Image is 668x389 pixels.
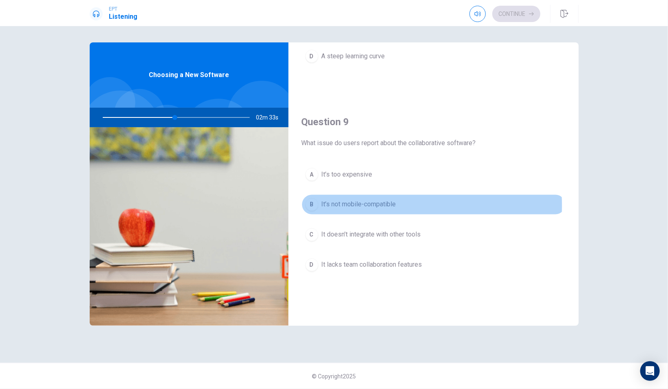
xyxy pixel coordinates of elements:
div: Open Intercom Messenger [640,361,660,381]
span: Choosing a New Software [149,70,229,80]
h4: Question 10 [302,324,566,337]
button: DA steep learning curve [302,46,566,66]
div: A [305,168,318,181]
div: D [305,259,318,272]
div: C [305,228,318,241]
span: EPT [109,6,138,12]
span: © Copyright 2025 [312,373,356,380]
button: CIt doesn’t integrate with other tools [302,225,566,245]
button: BIt’s not mobile-compatible [302,194,566,215]
span: It’s not mobile-compatible [322,200,396,210]
button: DIt lacks team collaboration features [302,255,566,275]
span: It’s too expensive [322,170,373,179]
span: It lacks team collaboration features [322,260,422,270]
img: Choosing a New Software [90,127,289,326]
div: D [305,50,318,63]
span: A steep learning curve [322,51,385,61]
span: What issue do users report about the collaborative software? [302,138,566,148]
h4: Question 9 [302,115,566,128]
span: 02m 33s [256,108,285,127]
h1: Listening [109,12,138,22]
div: B [305,198,318,211]
span: It doesn’t integrate with other tools [322,230,421,240]
button: AIt’s too expensive [302,164,566,185]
